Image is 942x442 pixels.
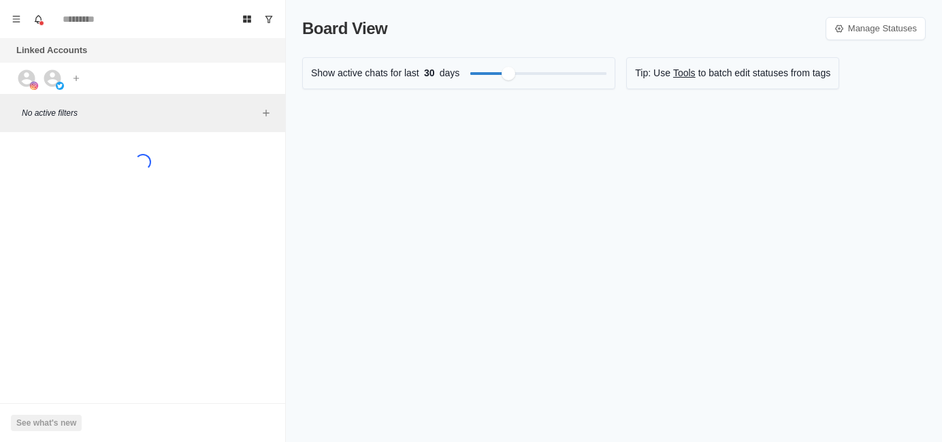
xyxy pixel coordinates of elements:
[419,66,440,80] span: 30
[68,70,84,86] button: Add account
[27,8,49,30] button: Notifications
[502,67,515,80] div: Filter by activity days
[440,66,460,80] p: days
[5,8,27,30] button: Menu
[11,415,82,431] button: See what's new
[635,66,670,80] p: Tip: Use
[22,107,258,119] p: No active filters
[698,66,831,80] p: to batch edit statuses from tags
[236,8,258,30] button: Board View
[30,82,38,90] img: picture
[311,66,419,80] p: Show active chats for last
[16,44,87,57] p: Linked Accounts
[302,16,387,41] p: Board View
[826,17,926,40] a: Manage Statuses
[673,66,696,80] a: Tools
[56,82,64,90] img: picture
[258,105,274,121] button: Add filters
[258,8,280,30] button: Show unread conversations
